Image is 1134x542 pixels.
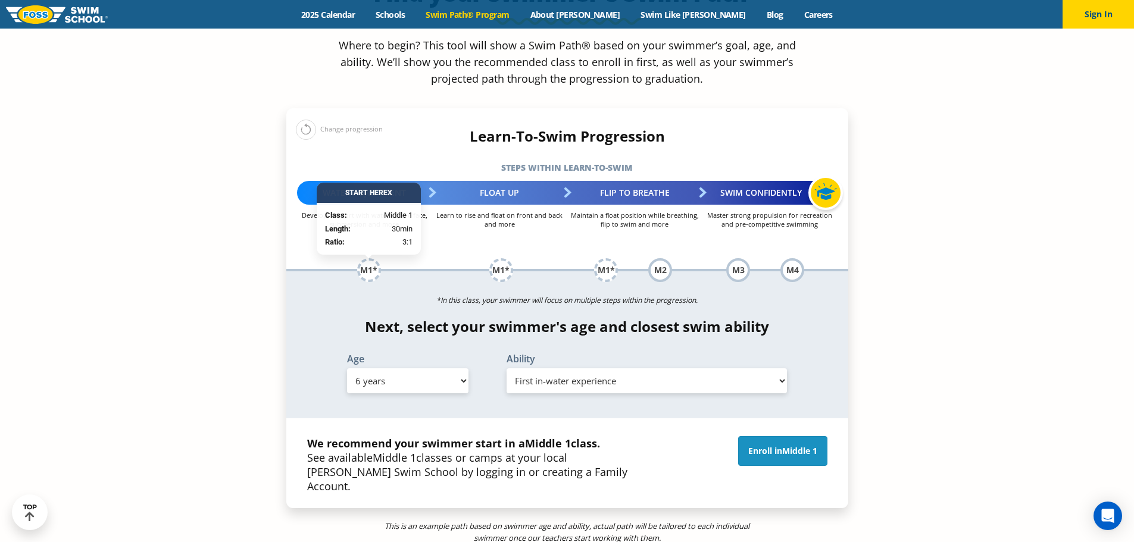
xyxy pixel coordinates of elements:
[334,37,801,87] p: Where to begin? This tool will show a Swim Path® based on your swimmer’s goal, age, and ability. ...
[507,354,788,364] label: Ability
[780,258,804,282] div: M4
[373,450,416,465] span: Middle 1
[738,436,827,466] a: Enroll inMiddle 1
[782,445,817,456] span: Middle 1
[325,211,347,220] strong: Class:
[296,119,383,140] div: Change progression
[286,318,848,335] h4: Next, select your swimmer's age and closest swim ability
[794,9,843,20] a: Careers
[388,189,392,197] span: X
[297,181,432,205] div: Water Adjustment
[325,237,345,246] strong: Ratio:
[286,159,848,176] h5: Steps within Learn-to-Swim
[630,9,757,20] a: Swim Like [PERSON_NAME]
[297,211,432,228] p: Develop comfort with water on the face, submersion and more
[392,223,413,235] span: 30min
[291,9,365,20] a: 2025 Calendar
[567,181,702,205] div: Flip to Breathe
[416,9,520,20] a: Swim Path® Program
[1094,502,1122,530] div: Open Intercom Messenger
[402,236,413,248] span: 3:1
[23,503,37,522] div: TOP
[648,258,672,282] div: M2
[702,211,838,228] p: Master strong propulsion for recreation and pre-competitive swimming
[286,292,848,309] p: *In this class, your swimmer will focus on multiple steps within the progression.
[702,181,838,205] div: Swim Confidently
[307,436,600,450] strong: We recommend your swimmer start in a class.
[365,9,416,20] a: Schools
[325,224,351,233] strong: Length:
[317,183,421,203] div: Start Here
[567,211,702,228] p: Maintain a float position while breathing, flip to swim and more
[432,211,567,228] p: Learn to rise and float on front and back and more
[432,181,567,205] div: Float Up
[347,354,468,364] label: Age
[756,9,794,20] a: Blog
[520,9,630,20] a: About [PERSON_NAME]
[525,436,571,450] span: Middle 1
[384,209,413,221] span: Middle 1
[6,5,108,24] img: FOSS Swim School Logo
[286,128,848,145] h4: Learn-To-Swim Progression
[726,258,750,282] div: M3
[307,436,650,493] p: See available classes or camps at your local [PERSON_NAME] Swim School by logging in or creating ...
